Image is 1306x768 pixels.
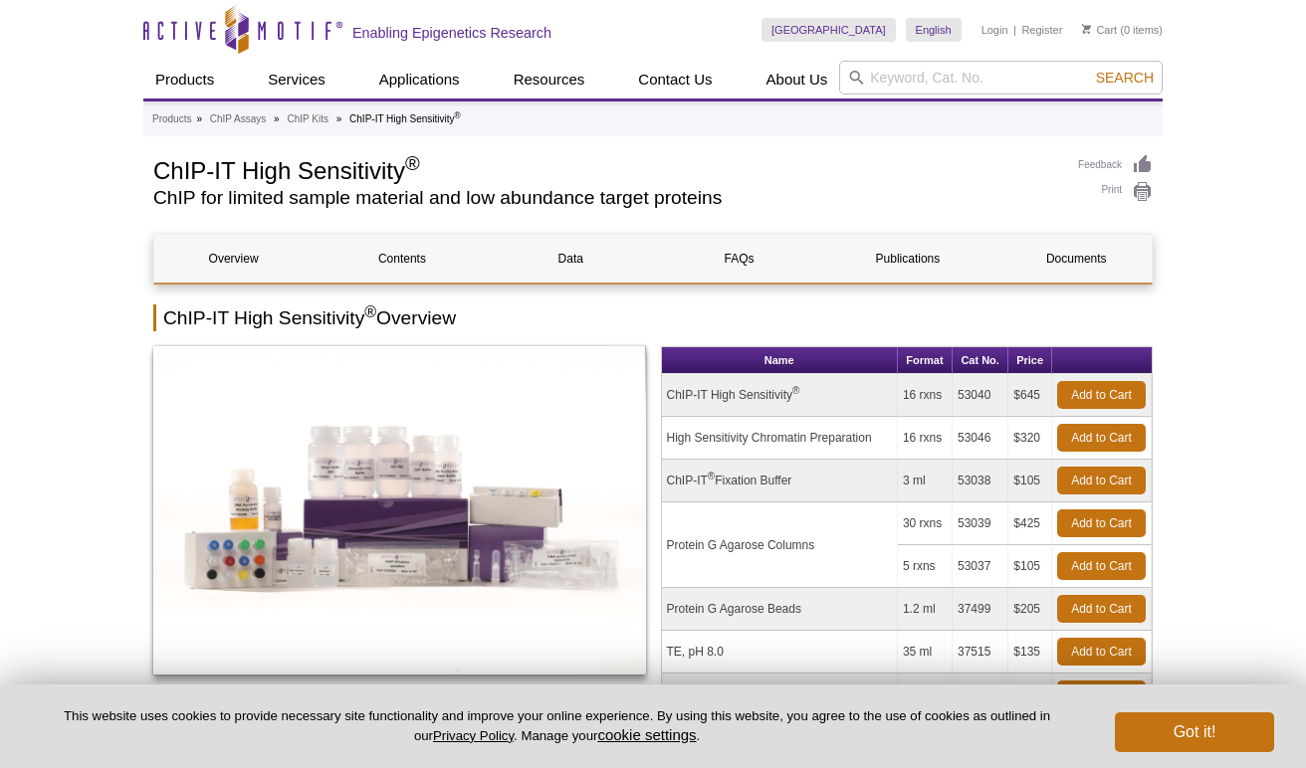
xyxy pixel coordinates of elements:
td: $135 [1008,673,1052,716]
a: Print [1078,181,1153,203]
td: 16 rxns [898,417,953,460]
a: Login [981,23,1008,37]
td: Protein G Agarose Beads [662,588,898,631]
a: Privacy Policy [433,728,514,743]
th: Format [898,347,953,374]
sup: ® [364,303,376,320]
li: ChIP-IT High Sensitivity [349,113,461,124]
a: Publications [828,235,986,283]
h2: ChIP-IT High Sensitivity Overview [153,304,1153,331]
a: English [906,18,962,42]
a: Documents [997,235,1156,283]
img: ChIP-IT High Sensitivity Kit [153,346,646,674]
td: 53046 [953,417,1008,460]
img: Your Cart [1082,24,1091,34]
a: Register [1021,23,1062,37]
td: $645 [1008,374,1052,417]
td: 53040 [953,374,1008,417]
td: $105 [1008,545,1052,588]
td: $105 [1008,460,1052,502]
a: About Us [755,61,840,98]
td: 37499 [953,588,1008,631]
a: Feedback [1078,154,1153,176]
a: [GEOGRAPHIC_DATA] [762,18,896,42]
td: $205 [1008,588,1052,631]
a: Add to Cart [1057,509,1146,537]
a: Overview [154,235,313,283]
a: Data [492,235,650,283]
td: 37516 [953,673,1008,716]
a: Cart [1082,23,1117,37]
td: $320 [1008,417,1052,460]
li: » [274,113,280,124]
a: Products [152,110,191,128]
sup: ® [405,152,420,174]
th: Cat No. [953,347,1008,374]
td: 1.2 ml [898,588,953,631]
a: Add to Cart [1057,595,1146,623]
input: Keyword, Cat. No. [839,61,1163,95]
th: Price [1008,347,1052,374]
a: ChIP Assays [210,110,267,128]
td: 16 rxns [898,374,953,417]
span: Search [1096,70,1154,86]
a: FAQs [660,235,818,283]
a: Contents [323,235,481,283]
td: 53038 [953,460,1008,502]
h1: ChIP-IT High Sensitivity [153,154,1058,184]
li: » [196,113,202,124]
button: Search [1090,69,1160,87]
button: Got it! [1115,712,1274,752]
a: Add to Cart [1057,638,1146,666]
h2: Enabling Epigenetics Research [352,24,551,42]
a: Applications [367,61,472,98]
li: (0 items) [1082,18,1163,42]
sup: ® [708,471,715,481]
a: Add to Cart [1057,467,1146,494]
h2: ChIP for limited sample material and low abundance target proteins [153,189,1058,207]
a: Add to Cart [1057,552,1146,580]
a: Add to Cart [1057,424,1146,452]
td: 5 rxns [898,545,953,588]
th: Name [662,347,898,374]
a: Services [256,61,337,98]
li: » [336,113,342,124]
td: 35 ml [898,631,953,673]
td: 53037 [953,545,1008,588]
p: This website uses cookies to provide necessary site functionality and improve your online experie... [32,707,1082,745]
td: 30 rxns [898,502,953,545]
td: TE, pH 8.0 [662,631,898,673]
a: Add to Cart [1057,381,1146,409]
td: ChIP-IT Fixation Buffer [662,460,898,502]
sup: ® [792,385,799,396]
a: Products [143,61,226,98]
a: Contact Us [626,61,724,98]
a: ChIP Kits [287,110,328,128]
td: 3 ml [898,460,953,502]
sup: ® [454,110,460,120]
li: | [1013,18,1016,42]
td: ChIP-IT High Sensitivity [662,374,898,417]
a: Add to Cart [1057,680,1146,708]
td: $425 [1008,502,1052,545]
td: Protein G Agarose Columns [662,502,898,588]
td: High Sensitivity Chromatin Preparation [662,417,898,460]
button: cookie settings [597,726,696,743]
td: 50 ml [898,673,953,716]
td: ChIP Buffer [662,673,898,716]
td: 53039 [953,502,1008,545]
a: Resources [502,61,597,98]
td: $135 [1008,631,1052,673]
td: 37515 [953,631,1008,673]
